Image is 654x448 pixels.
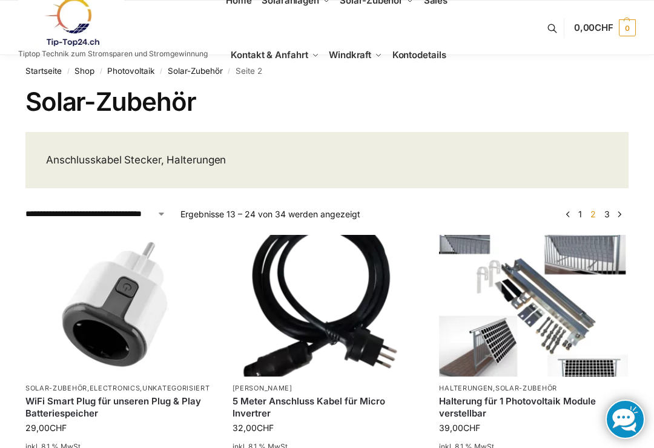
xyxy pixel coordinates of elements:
[142,384,210,392] a: Unkategorisiert
[495,384,557,392] a: Solar-Zubehör
[62,67,74,76] span: /
[559,208,629,220] nav: Produkt-Seitennummerierung
[25,423,67,433] bdi: 29,00
[439,384,493,392] a: Halterungen
[439,235,628,377] img: Halterung für 1 Photovoltaik Module verstellbar
[25,395,214,419] a: WiFi Smart Plug für unseren Plug & Play Batteriespeicher
[180,208,360,220] p: Ergebnisse 13 – 24 von 34 werden angezeigt
[601,209,613,219] a: Seite 3
[154,67,167,76] span: /
[563,208,572,220] a: ←
[107,66,154,76] a: Photovoltaik
[25,384,214,393] p: , ,
[575,209,585,219] a: Seite 1
[329,49,371,61] span: Windkraft
[233,423,274,433] bdi: 32,00
[233,384,292,392] a: [PERSON_NAME]
[439,423,480,433] bdi: 39,00
[168,66,223,76] a: Solar-Zubehör
[463,423,480,433] span: CHF
[231,49,308,61] span: Kontakt & Anfahrt
[233,235,421,377] img: Anschlusskabel-3meter
[574,22,613,33] span: 0,00
[223,67,236,76] span: /
[18,50,208,58] p: Tiptop Technik zum Stromsparen und Stromgewinnung
[233,395,421,419] a: 5 Meter Anschluss Kabel für Micro Invertrer
[595,22,613,33] span: CHF
[387,28,451,82] a: Kontodetails
[324,28,388,82] a: Windkraft
[574,10,636,46] a: 0,00CHF 0
[74,66,94,76] a: Shop
[25,208,166,220] select: Shop-Reihenfolge
[25,66,62,76] a: Startseite
[439,395,628,419] a: Halterung für 1 Photovoltaik Module verstellbar
[94,67,107,76] span: /
[439,384,628,393] p: ,
[90,384,140,392] a: Electronics
[619,19,636,36] span: 0
[392,49,446,61] span: Kontodetails
[615,208,624,220] a: →
[25,384,87,392] a: Solar-Zubehör
[257,423,274,433] span: CHF
[25,55,629,87] nav: Breadcrumb
[50,423,67,433] span: CHF
[587,209,599,219] span: Seite 2
[25,87,629,117] h1: Solar-Zubehör
[25,235,214,377] img: WiFi Smart Plug für unseren Plug & Play Batteriespeicher
[46,153,306,168] p: Anschlusskabel Stecker, Halterungen
[226,28,324,82] a: Kontakt & Anfahrt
